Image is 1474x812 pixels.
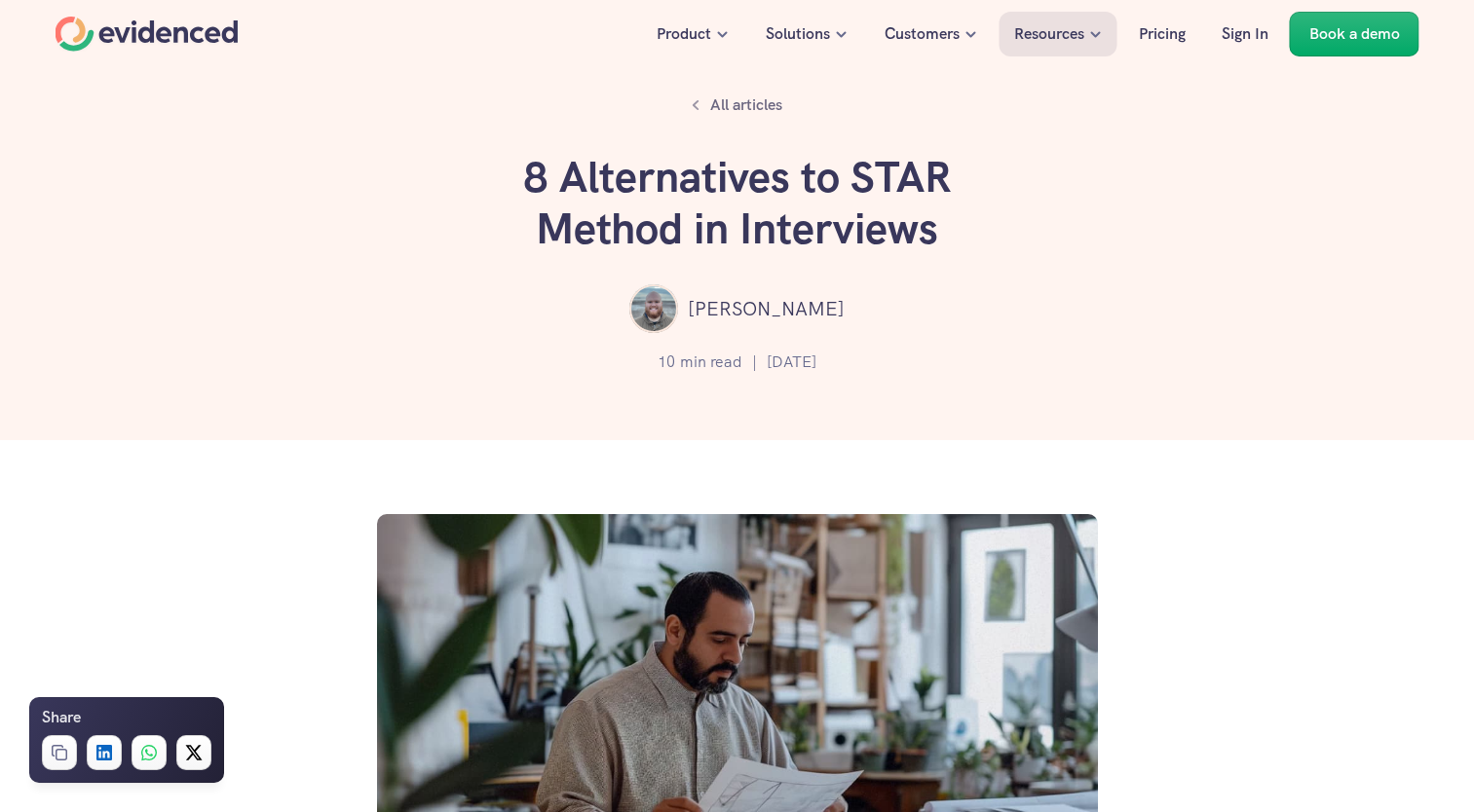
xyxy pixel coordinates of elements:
[680,350,742,375] p: min read
[1014,21,1084,47] p: Resources
[1222,21,1268,47] p: Sign In
[752,350,757,375] p: |
[885,21,960,47] p: Customers
[688,293,845,324] p: [PERSON_NAME]
[1207,12,1283,56] a: Sign In
[42,705,81,730] h6: Share
[766,21,830,47] p: Solutions
[629,284,678,333] img: ""
[681,88,793,123] a: All articles
[1290,12,1419,56] a: Book a demo
[657,21,711,47] p: Product
[767,350,816,375] p: [DATE]
[710,92,782,118] p: All articles
[445,152,1030,255] h1: 8 Alternatives to STAR Method in Interviews
[1124,12,1200,56] a: Pricing
[56,17,239,52] a: Home
[1139,21,1186,47] p: Pricing
[1309,21,1400,47] p: Book a demo
[658,350,675,375] p: 10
